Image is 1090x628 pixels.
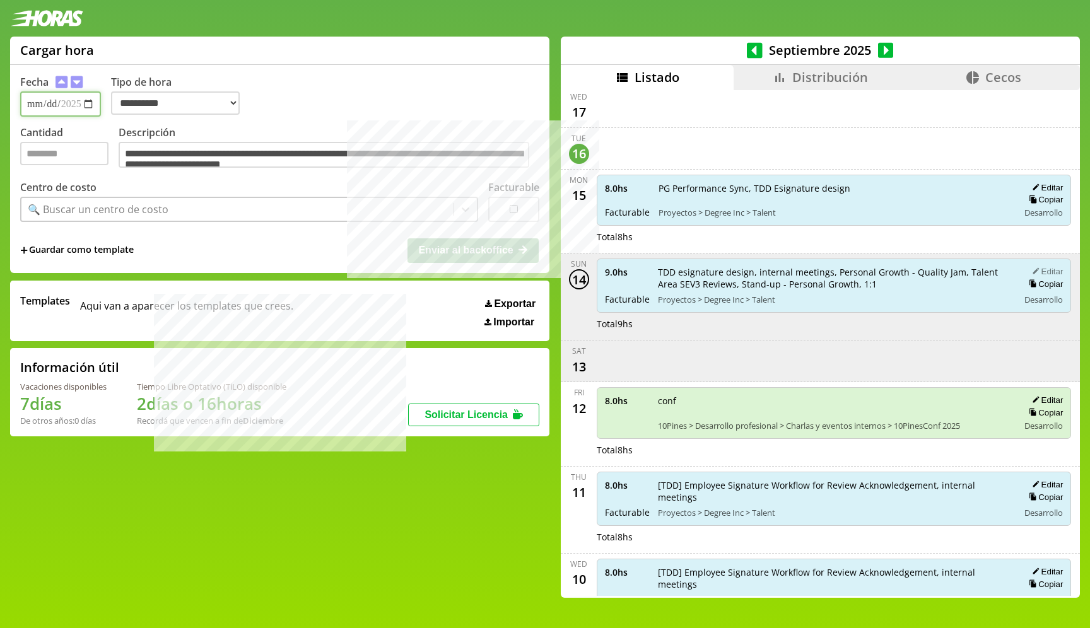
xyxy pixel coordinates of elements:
label: Cantidad [20,125,119,172]
div: 11 [569,482,589,503]
div: Tiempo Libre Optativo (TiLO) disponible [137,381,286,392]
button: Solicitar Licencia [408,404,539,426]
span: Facturable [605,593,649,605]
div: Total 8 hs [597,444,1072,456]
button: Copiar [1025,279,1063,289]
span: Aqui van a aparecer los templates que crees. [80,294,293,328]
span: Importar [493,317,534,328]
span: Desarrollo [1024,594,1063,605]
div: Thu [571,472,587,482]
label: Fecha [20,75,49,89]
h2: Información útil [20,359,119,376]
h1: 2 días o 16 horas [137,392,286,415]
span: Desarrollo [1024,294,1063,305]
input: Cantidad [20,142,108,165]
span: 8.0 hs [605,182,650,194]
span: 8.0 hs [605,566,649,578]
div: 16 [569,144,589,164]
button: Copiar [1025,194,1063,205]
div: Recordá que vencen a fin de [137,415,286,426]
span: 9.0 hs [605,266,649,278]
span: Desarrollo [1024,507,1063,518]
div: Sun [571,259,587,269]
label: Centro de costo [20,180,97,194]
span: Solicitar Licencia [425,409,508,420]
select: Tipo de hora [111,91,240,115]
span: TDD esignature design, internal meetings, Personal Growth - Quality Jam, Talent Area SEV3 Reviews... [658,266,1011,290]
span: Proyectos > Degree Inc > Talent [659,207,1011,218]
button: Editar [1028,566,1063,577]
span: [TDD] Employee Signature Workflow for Review Acknowledgement, internal meetings [658,479,1011,503]
h1: Cargar hora [20,42,94,59]
span: Desarrollo [1024,420,1063,431]
div: 17 [569,102,589,122]
span: Cecos [985,69,1021,86]
div: 15 [569,185,589,206]
div: Total 8 hs [597,231,1072,243]
div: Wed [570,91,587,102]
span: 8.0 hs [605,395,649,407]
button: Copiar [1025,579,1063,590]
label: Tipo de hora [111,75,250,117]
span: Desarrollo [1024,207,1063,218]
button: Editar [1028,395,1063,405]
span: Proyectos > Degree Inc > Talent [658,507,1011,518]
label: Descripción [119,125,539,172]
div: De otros años: 0 días [20,415,107,426]
span: Listado [635,69,679,86]
span: conf [658,395,1011,407]
button: Copiar [1025,407,1063,418]
span: + [20,243,28,257]
b: Diciembre [243,415,283,426]
div: 13 [569,356,589,376]
textarea: Descripción [119,142,529,168]
span: Proyectos > Degree Inc > Talent [658,294,1011,305]
img: logotipo [10,10,83,26]
div: 10 [569,569,589,590]
span: Templates [20,294,70,308]
span: Distribución [792,69,868,86]
div: Mon [570,175,588,185]
span: +Guardar como template [20,243,134,257]
span: 8.0 hs [605,479,649,491]
div: 14 [569,269,589,289]
span: Facturable [605,206,650,218]
span: Facturable [605,506,649,518]
div: Total 8 hs [597,531,1072,543]
div: Sat [572,346,586,356]
div: Vacaciones disponibles [20,381,107,392]
span: [TDD] Employee Signature Workflow for Review Acknowledgement, internal meetings [658,566,1011,590]
div: 12 [569,398,589,418]
div: Tue [571,133,586,144]
span: PG Performance Sync, TDD Esignature design [659,182,1011,194]
button: Editar [1028,479,1063,490]
span: 10Pines > Desarrollo profesional > Charlas y eventos internos > 10PinesConf 2025 [658,420,1011,431]
div: Wed [570,559,587,569]
span: Septiembre 2025 [763,42,878,59]
span: Proyectos > Degree Inc > Talent [658,594,1011,605]
button: Copiar [1025,492,1063,503]
h1: 7 días [20,392,107,415]
label: Facturable [488,180,539,194]
span: Facturable [605,293,649,305]
div: 🔍 Buscar un centro de costo [28,202,168,216]
button: Exportar [481,298,539,310]
div: Fri [574,387,584,398]
div: scrollable content [561,90,1080,596]
span: Exportar [494,298,536,310]
div: Total 9 hs [597,318,1072,330]
button: Editar [1028,182,1063,193]
button: Editar [1028,266,1063,277]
